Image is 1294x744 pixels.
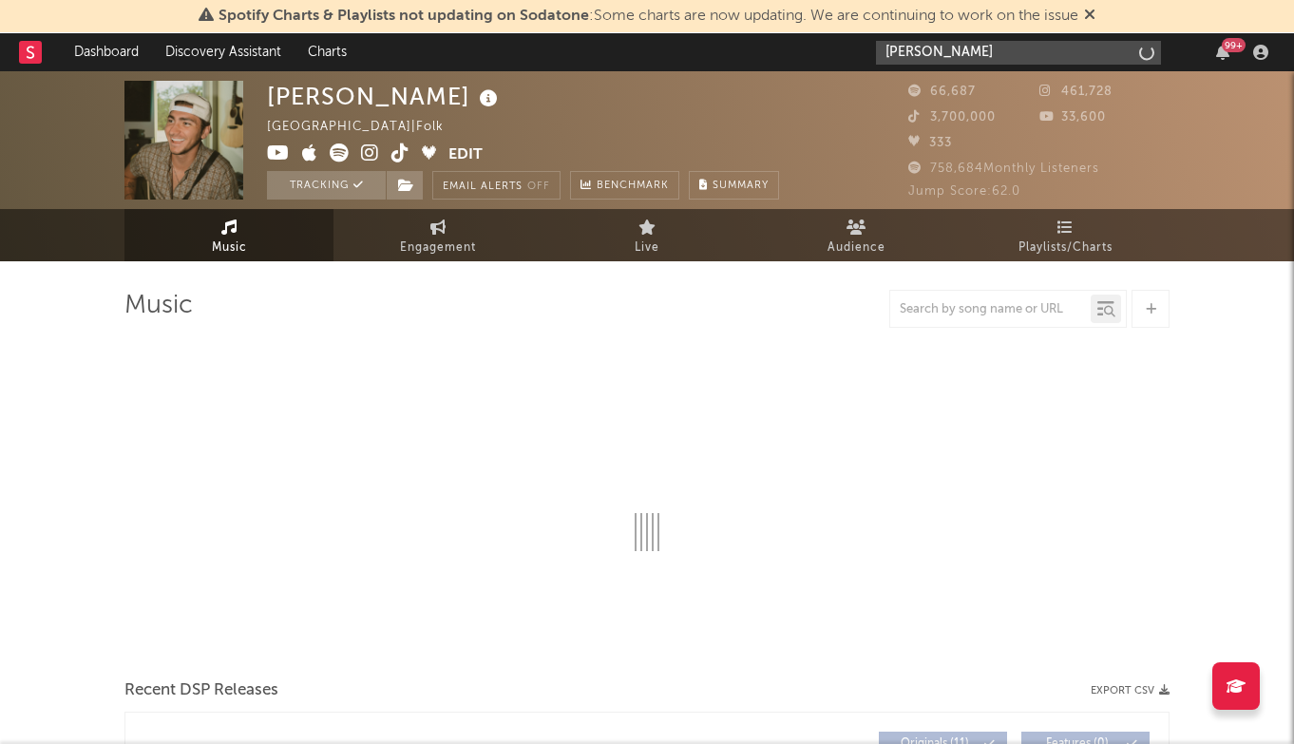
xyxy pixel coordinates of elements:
input: Search by song name or URL [890,302,1091,317]
span: Playlists/Charts [1018,237,1113,259]
span: 66,687 [908,86,976,98]
button: Export CSV [1091,685,1170,696]
span: Dismiss [1084,9,1095,24]
a: Live [542,209,752,261]
span: Jump Score: 62.0 [908,185,1020,198]
span: 758,684 Monthly Listeners [908,162,1099,175]
span: 333 [908,137,952,149]
button: Summary [689,171,779,200]
span: : Some charts are now updating. We are continuing to work on the issue [219,9,1078,24]
span: Engagement [400,237,476,259]
div: 99 + [1222,38,1246,52]
a: Playlists/Charts [961,209,1170,261]
span: Summary [713,181,769,191]
a: Audience [752,209,961,261]
button: 99+ [1216,45,1229,60]
a: Benchmark [570,171,679,200]
a: Discovery Assistant [152,33,295,71]
a: Dashboard [61,33,152,71]
div: [PERSON_NAME] [267,81,503,112]
em: Off [527,181,550,192]
a: Music [124,209,333,261]
span: Recent DSP Releases [124,679,278,702]
button: Tracking [267,171,386,200]
span: 33,600 [1039,111,1106,124]
input: Search for artists [876,41,1161,65]
span: 461,728 [1039,86,1113,98]
span: Music [212,237,247,259]
button: Edit [448,143,483,167]
a: Engagement [333,209,542,261]
span: Live [635,237,659,259]
button: Email AlertsOff [432,171,561,200]
span: Spotify Charts & Playlists not updating on Sodatone [219,9,589,24]
span: Audience [828,237,885,259]
a: Charts [295,33,360,71]
span: Benchmark [597,175,669,198]
div: [GEOGRAPHIC_DATA] | Folk [267,116,466,139]
span: 3,700,000 [908,111,996,124]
